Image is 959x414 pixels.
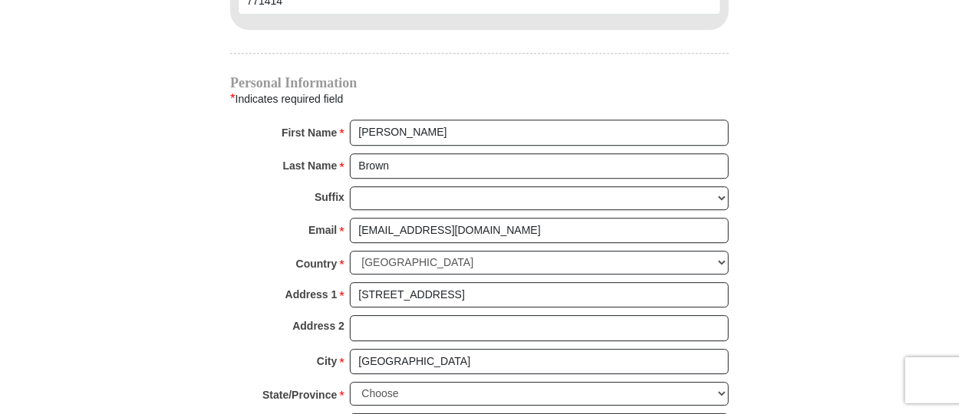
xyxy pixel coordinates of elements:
[317,350,337,372] strong: City
[292,315,344,337] strong: Address 2
[308,219,337,241] strong: Email
[230,89,729,109] div: Indicates required field
[282,122,337,143] strong: First Name
[296,253,338,274] strong: Country
[315,186,344,208] strong: Suffix
[283,155,338,176] strong: Last Name
[230,77,729,89] h4: Personal Information
[262,384,337,406] strong: State/Province
[285,284,338,305] strong: Address 1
